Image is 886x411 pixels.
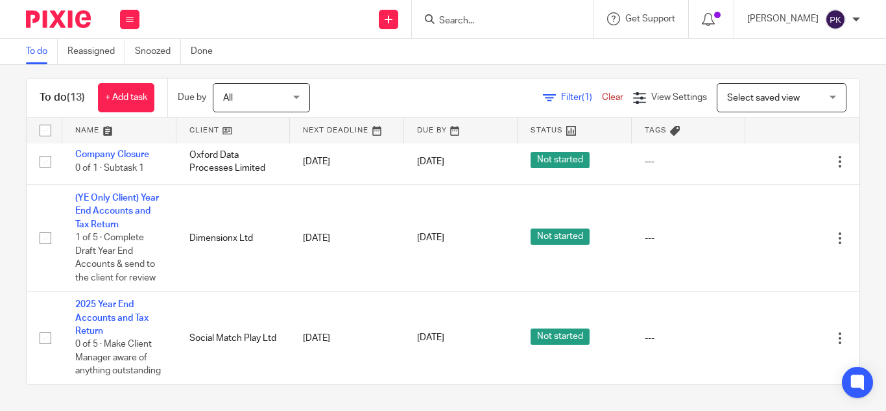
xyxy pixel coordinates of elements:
[825,9,846,30] img: svg%3E
[747,12,819,25] p: [PERSON_NAME]
[40,91,85,105] h1: To do
[531,152,590,168] span: Not started
[75,340,161,376] span: 0 of 5 · Make Client Manager aware of anything outstanding
[223,93,233,103] span: All
[417,157,444,166] span: [DATE]
[26,10,91,28] img: Pixie
[651,93,707,102] span: View Settings
[176,292,291,384] td: Social Match Play Ltd
[645,232,733,245] div: ---
[98,83,154,112] a: + Add task
[75,150,149,159] a: Company Closure
[645,332,733,345] div: ---
[191,39,222,64] a: Done
[178,91,206,104] p: Due by
[75,193,159,229] a: (YE Only Client) Year End Accounts and Tax Return
[67,39,125,64] a: Reassigned
[417,334,444,343] span: [DATE]
[290,292,404,384] td: [DATE]
[602,93,623,102] a: Clear
[176,185,291,292] td: Dimensionx Ltd
[75,300,149,336] a: 2025 Year End Accounts and Tax Return
[67,92,85,103] span: (13)
[75,164,144,173] span: 0 of 1 · Subtask 1
[645,127,667,134] span: Tags
[645,155,733,168] div: ---
[625,14,675,23] span: Get Support
[531,229,590,245] span: Not started
[135,39,181,64] a: Snoozed
[438,16,555,27] input: Search
[75,233,156,282] span: 1 of 5 · Complete Draft Year End Accounts & send to the client for review
[176,138,291,184] td: Oxford Data Processes Limited
[582,93,592,102] span: (1)
[417,234,444,243] span: [DATE]
[727,93,800,103] span: Select saved view
[26,39,58,64] a: To do
[561,93,602,102] span: Filter
[290,185,404,292] td: [DATE]
[531,329,590,345] span: Not started
[290,138,404,184] td: [DATE]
